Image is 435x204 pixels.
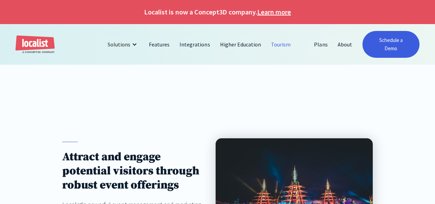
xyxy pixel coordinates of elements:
[333,36,357,53] a: About
[257,7,291,17] a: Learn more
[62,150,202,192] h1: Attract and engage potential visitors through robust event offerings
[102,36,144,53] div: Solutions
[362,31,420,58] a: Schedule a Demo
[266,36,296,53] a: Tourism
[15,35,55,54] a: home
[108,40,130,49] div: Solutions
[175,36,215,53] a: Integrations
[309,36,333,53] a: Plans
[215,36,267,53] a: Higher Education
[144,36,175,53] a: Features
